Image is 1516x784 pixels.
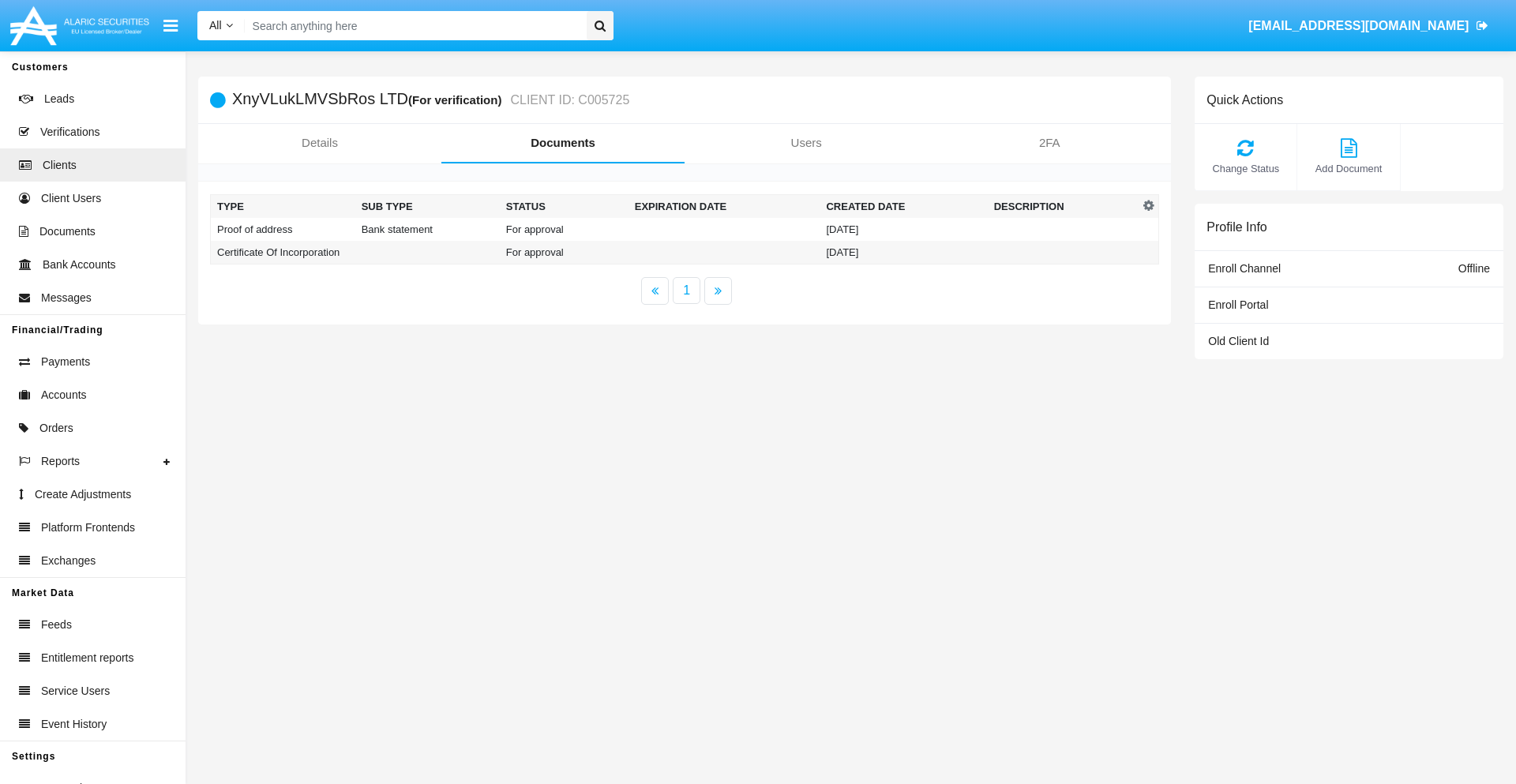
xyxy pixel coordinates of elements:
span: Enroll Channel [1208,262,1281,275]
span: Documents [39,223,96,240]
span: Leads [44,91,74,107]
span: Platform Frontends [41,520,135,536]
span: Exchanges [41,553,96,569]
a: All [197,17,245,34]
td: For approval [500,241,629,264]
div: (For verification) [408,91,506,109]
td: Proof of address [211,218,355,241]
span: Old Client Id [1208,335,1269,347]
h5: XnyVLukLMVSbRos LTD [232,91,629,109]
span: Clients [43,157,77,174]
nav: paginator [198,277,1171,305]
td: Certificate Of Incorporation [211,241,355,264]
h6: Profile Info [1206,219,1266,234]
span: Messages [41,290,92,306]
span: Client Users [41,190,101,207]
th: Status [500,195,629,219]
span: Enroll Portal [1208,298,1268,311]
img: Logo image [8,2,152,49]
th: Created Date [820,195,987,219]
a: 2FA [928,124,1171,162]
span: Reports [41,453,80,470]
span: Create Adjustments [35,486,131,503]
th: Description [988,195,1139,219]
small: CLIENT ID: C005725 [506,94,629,107]
span: Payments [41,354,90,370]
td: [DATE] [820,241,987,264]
span: Verifications [40,124,99,141]
span: Offline [1458,262,1490,275]
span: Feeds [41,617,72,633]
td: For approval [500,218,629,241]
span: Add Document [1305,161,1391,176]
h6: Quick Actions [1206,92,1283,107]
span: Accounts [41,387,87,403]
a: Users [685,124,928,162]
span: All [209,19,222,32]
input: Search [245,11,581,40]
span: Event History [41,716,107,733]
td: [DATE] [820,218,987,241]
span: Service Users [41,683,110,700]
a: Documents [441,124,685,162]
span: [EMAIL_ADDRESS][DOMAIN_NAME] [1248,19,1469,32]
span: Bank Accounts [43,257,116,273]
th: Sub Type [355,195,500,219]
th: Type [211,195,355,219]
a: [EMAIL_ADDRESS][DOMAIN_NAME] [1241,4,1496,48]
span: Orders [39,420,73,437]
span: Change Status [1203,161,1289,176]
td: Bank statement [355,218,500,241]
a: Details [198,124,441,162]
th: Expiration date [629,195,820,219]
span: Entitlement reports [41,650,134,666]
